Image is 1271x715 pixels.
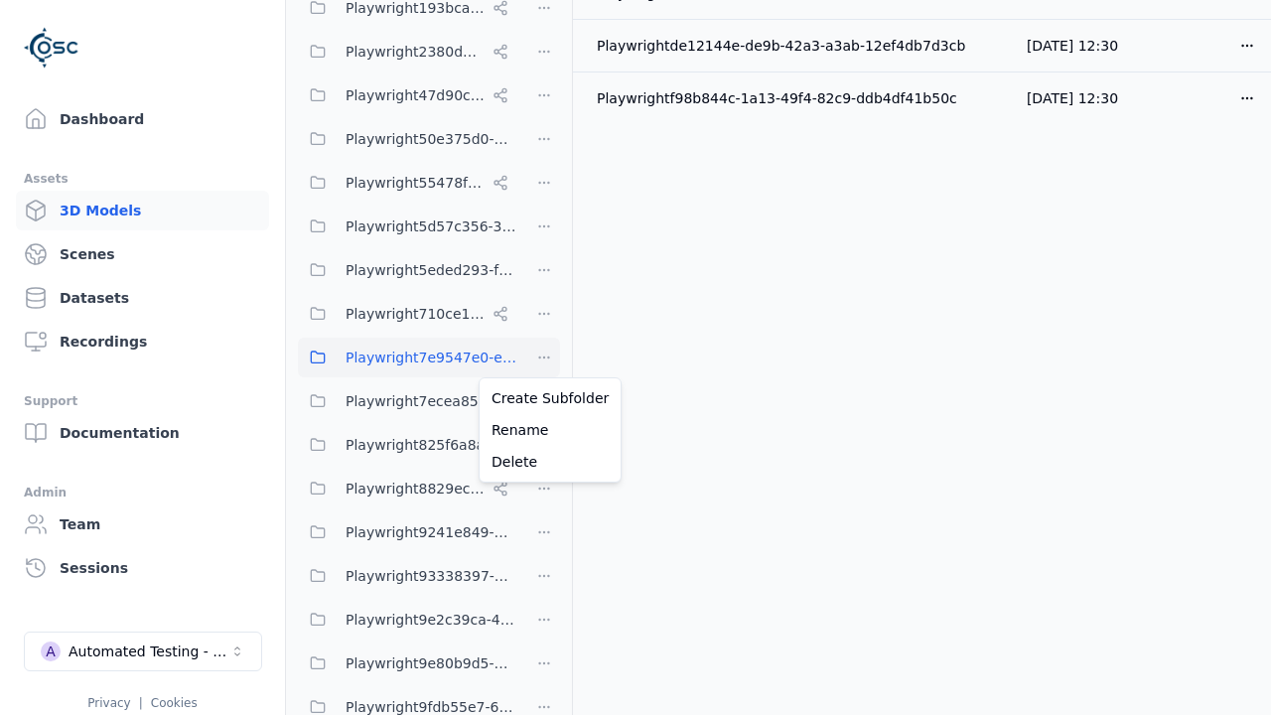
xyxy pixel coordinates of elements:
[484,382,617,414] a: Create Subfolder
[484,446,617,478] a: Delete
[484,414,617,446] a: Rename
